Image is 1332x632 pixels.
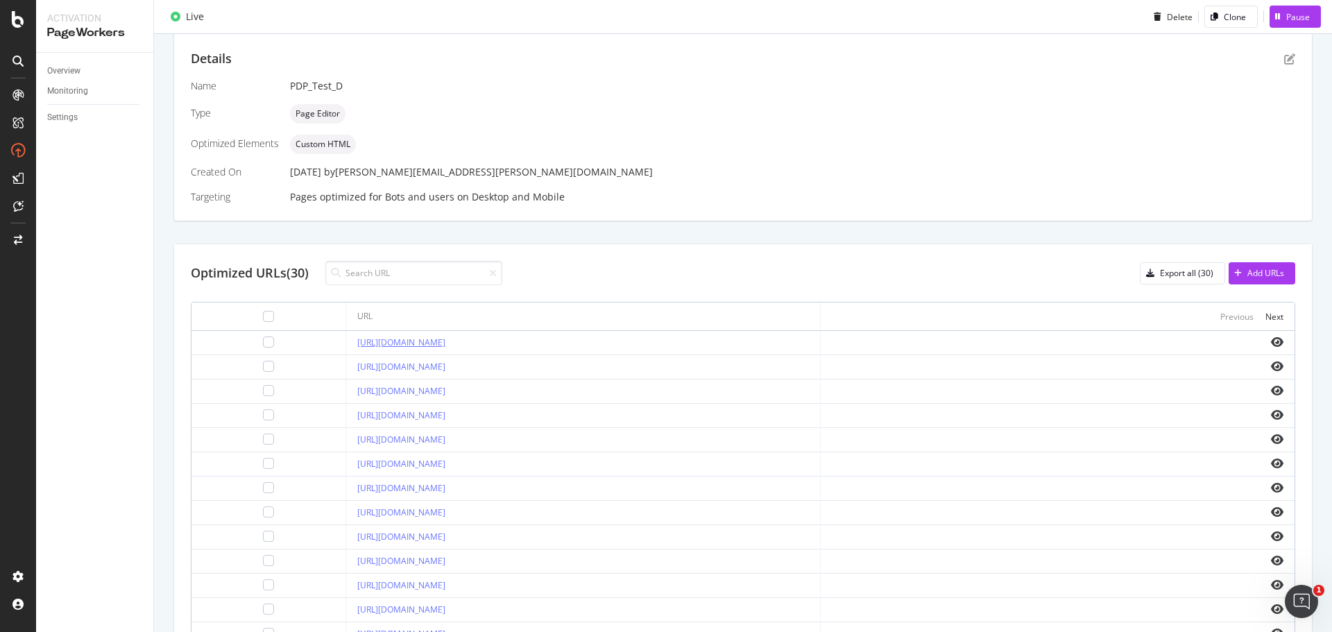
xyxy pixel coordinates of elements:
[191,106,279,120] div: Type
[1286,10,1310,22] div: Pause
[1271,579,1283,590] i: eye
[1271,361,1283,372] i: eye
[1271,434,1283,445] i: eye
[290,190,1295,204] div: Pages optimized for on
[357,310,373,323] div: URL
[1148,6,1193,28] button: Delete
[47,84,144,99] a: Monitoring
[357,434,445,445] a: [URL][DOMAIN_NAME]
[324,165,653,179] div: by [PERSON_NAME][EMAIL_ADDRESS][PERSON_NAME][DOMAIN_NAME]
[1270,6,1321,28] button: Pause
[1271,409,1283,420] i: eye
[1220,308,1254,325] button: Previous
[186,10,204,24] div: Live
[1271,336,1283,348] i: eye
[385,190,454,204] div: Bots and users
[191,165,279,179] div: Created On
[357,506,445,518] a: [URL][DOMAIN_NAME]
[1224,10,1246,22] div: Clone
[357,482,445,494] a: [URL][DOMAIN_NAME]
[1247,267,1284,279] div: Add URLs
[191,264,309,282] div: Optimized URLs (30)
[1167,10,1193,22] div: Delete
[1204,6,1258,28] button: Clone
[1220,311,1254,323] div: Previous
[357,361,445,373] a: [URL][DOMAIN_NAME]
[191,79,279,93] div: Name
[290,165,1295,179] div: [DATE]
[1271,604,1283,615] i: eye
[290,135,356,154] div: neutral label
[357,409,445,421] a: [URL][DOMAIN_NAME]
[47,110,78,125] div: Settings
[290,79,1295,93] div: PDP_Test_D
[1265,311,1283,323] div: Next
[296,140,350,148] span: Custom HTML
[1313,585,1324,596] span: 1
[47,25,142,41] div: PageWorkers
[1271,458,1283,469] i: eye
[1271,531,1283,542] i: eye
[296,110,340,118] span: Page Editor
[1271,385,1283,396] i: eye
[191,190,279,204] div: Targeting
[357,579,445,591] a: [URL][DOMAIN_NAME]
[47,11,142,25] div: Activation
[1271,555,1283,566] i: eye
[357,531,445,543] a: [URL][DOMAIN_NAME]
[1285,585,1318,618] iframe: Intercom live chat
[47,84,88,99] div: Monitoring
[1265,308,1283,325] button: Next
[191,137,279,151] div: Optimized Elements
[1229,262,1295,284] button: Add URLs
[357,604,445,615] a: [URL][DOMAIN_NAME]
[47,64,80,78] div: Overview
[1160,267,1213,279] div: Export all (30)
[357,458,445,470] a: [URL][DOMAIN_NAME]
[47,64,144,78] a: Overview
[191,50,232,68] div: Details
[472,190,565,204] div: Desktop and Mobile
[1271,482,1283,493] i: eye
[357,336,445,348] a: [URL][DOMAIN_NAME]
[1140,262,1225,284] button: Export all (30)
[1284,53,1295,65] div: pen-to-square
[290,104,345,123] div: neutral label
[357,385,445,397] a: [URL][DOMAIN_NAME]
[47,110,144,125] a: Settings
[357,555,445,567] a: [URL][DOMAIN_NAME]
[1271,506,1283,518] i: eye
[325,261,502,285] input: Search URL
